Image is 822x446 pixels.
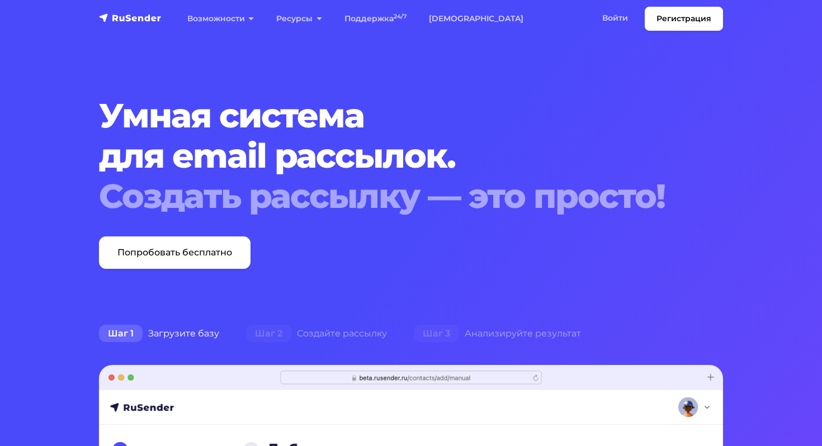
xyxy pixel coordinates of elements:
a: Поддержка24/7 [333,7,418,30]
a: Попробовать бесплатно [99,236,251,269]
a: [DEMOGRAPHIC_DATA] [418,7,535,30]
span: Шаг 2 [246,325,291,343]
div: Создать рассылку — это просто! [99,176,670,216]
div: Загрузите базу [86,322,233,345]
sup: 24/7 [394,13,407,20]
span: Шаг 1 [99,325,143,343]
h1: Умная система для email рассылок. [99,96,670,216]
div: Создайте рассылку [233,322,400,345]
a: Ресурсы [265,7,333,30]
a: Войти [591,7,639,30]
a: Возможности [176,7,265,30]
div: Анализируйте результат [400,322,594,345]
span: Шаг 3 [414,325,459,343]
img: RuSender [99,12,162,23]
a: Регистрация [645,7,723,31]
